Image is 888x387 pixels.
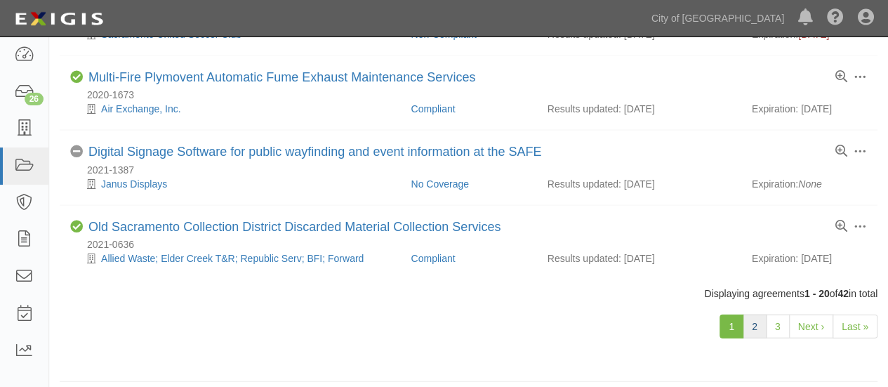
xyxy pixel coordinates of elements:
div: Expiration: [752,177,867,191]
div: 2020-1673 [70,88,877,102]
a: Allied Waste; Elder Creek T&R; Republic Serv; BFI; Forward [101,253,364,264]
a: Multi-Fire Plymovent Automatic Fume Exhaust Maintenance Services [88,70,475,84]
i: Compliant [70,71,83,84]
div: 26 [25,93,44,105]
b: 1 - 20 [804,288,830,299]
div: Allied Waste; Elder Creek T&R; Republic Serv; BFI; Forward [70,251,400,265]
div: Expiration: [DATE] [752,251,867,265]
a: 2 [743,315,767,339]
div: Results updated: [DATE] [548,102,731,116]
div: 2021-0636 [70,237,877,251]
div: Janus Displays [70,177,400,191]
i: Help Center - Complianz [827,10,844,27]
div: Expiration: [DATE] [752,102,867,116]
a: City of [GEOGRAPHIC_DATA] [644,4,791,32]
a: Compliant [411,253,455,264]
a: Next › [789,315,833,339]
a: 1 [720,315,743,339]
img: logo-5460c22ac91f19d4615b14bd174203de0afe785f0fc80cf4dbbc73dc1793850b.png [11,6,107,32]
a: Compliant [411,103,455,114]
i: No Coverage [70,145,83,158]
a: 3 [766,315,790,339]
div: Multi-Fire Plymovent Automatic Fume Exhaust Maintenance Services [88,70,475,86]
div: Results updated: [DATE] [548,251,731,265]
div: Digital Signage Software for public wayfinding and event information at the SAFE [88,145,541,160]
i: Compliant [70,221,83,233]
em: None [798,178,821,190]
div: Air Exchange, Inc. [70,102,400,116]
div: Displaying agreements of in total [49,287,888,301]
a: Old Sacramento Collection District Discarded Material Collection Services [88,220,501,234]
div: 2021-1387 [70,163,877,177]
div: Results updated: [DATE] [548,177,731,191]
b: 42 [837,288,849,299]
a: Digital Signage Software for public wayfinding and event information at the SAFE [88,145,541,159]
a: View results summary [835,145,847,158]
div: Old Sacramento Collection District Discarded Material Collection Services [88,220,501,235]
a: Janus Displays [101,178,167,190]
a: No Coverage [411,178,469,190]
a: Last » [833,315,877,339]
a: View results summary [835,71,847,84]
a: View results summary [835,221,847,233]
a: Air Exchange, Inc. [101,103,181,114]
